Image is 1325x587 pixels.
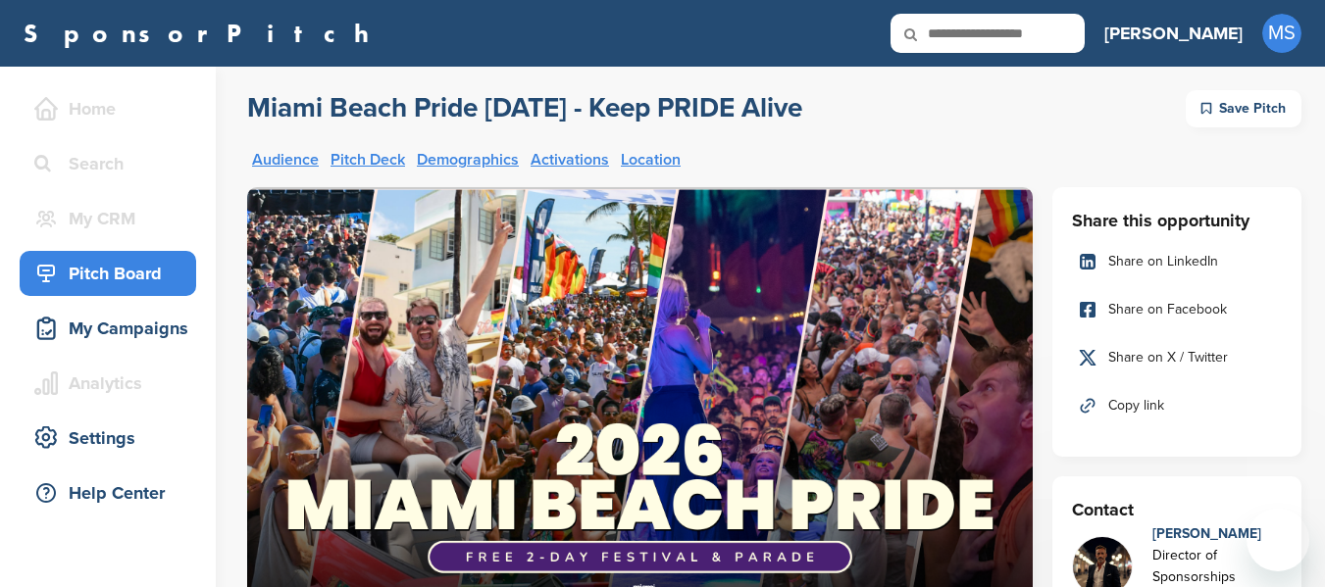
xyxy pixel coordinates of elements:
[1152,523,1282,545] div: [PERSON_NAME]
[20,196,196,241] a: My CRM
[1072,337,1282,378] a: Share on X / Twitter
[29,311,196,346] div: My Campaigns
[531,152,609,168] a: Activations
[1104,20,1243,47] h3: [PERSON_NAME]
[29,256,196,291] div: Pitch Board
[29,366,196,401] div: Analytics
[1108,395,1164,416] span: Copy link
[252,152,319,168] a: Audience
[247,90,802,127] a: Miami Beach Pride [DATE] - Keep PRIDE Alive
[20,416,196,461] a: Settings
[1072,207,1282,234] h3: Share this opportunity
[1186,90,1301,127] div: Save Pitch
[20,361,196,406] a: Analytics
[20,141,196,186] a: Search
[1108,251,1218,272] span: Share on LinkedIn
[24,21,382,46] a: SponsorPitch
[247,90,802,125] h2: Miami Beach Pride [DATE] - Keep PRIDE Alive
[417,152,519,168] a: Demographics
[1072,289,1282,330] a: Share on Facebook
[1104,12,1243,55] a: [PERSON_NAME]
[29,91,196,126] div: Home
[29,146,196,181] div: Search
[1072,241,1282,282] a: Share on LinkedIn
[29,201,196,236] div: My CRM
[1108,299,1227,320] span: Share on Facebook
[621,152,681,168] a: Location
[1072,496,1282,523] h3: Contact
[29,475,196,511] div: Help Center
[20,470,196,515] a: Help Center
[20,306,196,351] a: My Campaigns
[20,86,196,131] a: Home
[1262,14,1301,53] span: MS
[1108,347,1228,368] span: Share on X / Twitter
[1247,509,1309,571] iframe: Button to launch messaging window
[331,152,405,168] a: Pitch Deck
[20,251,196,296] a: Pitch Board
[29,420,196,456] div: Settings
[1072,385,1282,426] a: Copy link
